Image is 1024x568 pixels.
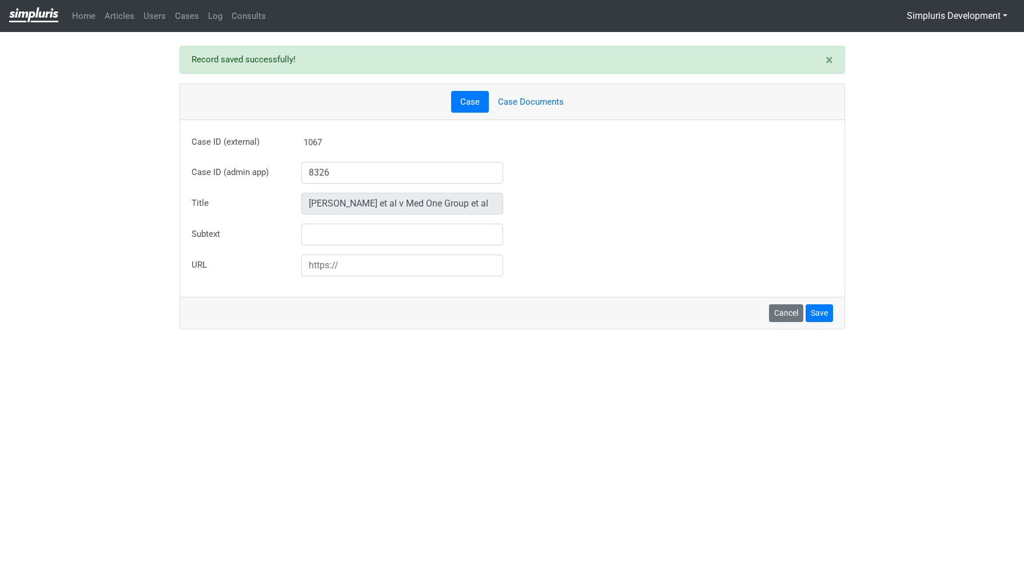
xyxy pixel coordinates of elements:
[183,193,293,215] label: Title
[304,137,322,148] span: 1067
[301,255,504,276] input: https://
[67,5,100,27] a: Home
[899,5,1015,27] button: Simpluris Development
[170,5,204,27] a: Cases
[192,53,296,66] label: Record saved successfully!
[183,224,293,245] label: Subtext
[806,304,833,322] button: Save
[204,5,227,27] a: Log
[814,46,844,74] button: ×
[183,255,293,276] label: URL
[183,162,293,184] label: Case ID (admin app)
[100,5,139,27] a: Articles
[9,7,58,22] img: Privacy-class-action
[451,91,489,113] a: Case
[227,5,270,27] a: Consults
[489,91,573,113] a: Case Documents
[769,304,803,322] a: Cancel
[139,5,170,27] a: Users
[183,132,293,153] label: Case ID (external)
